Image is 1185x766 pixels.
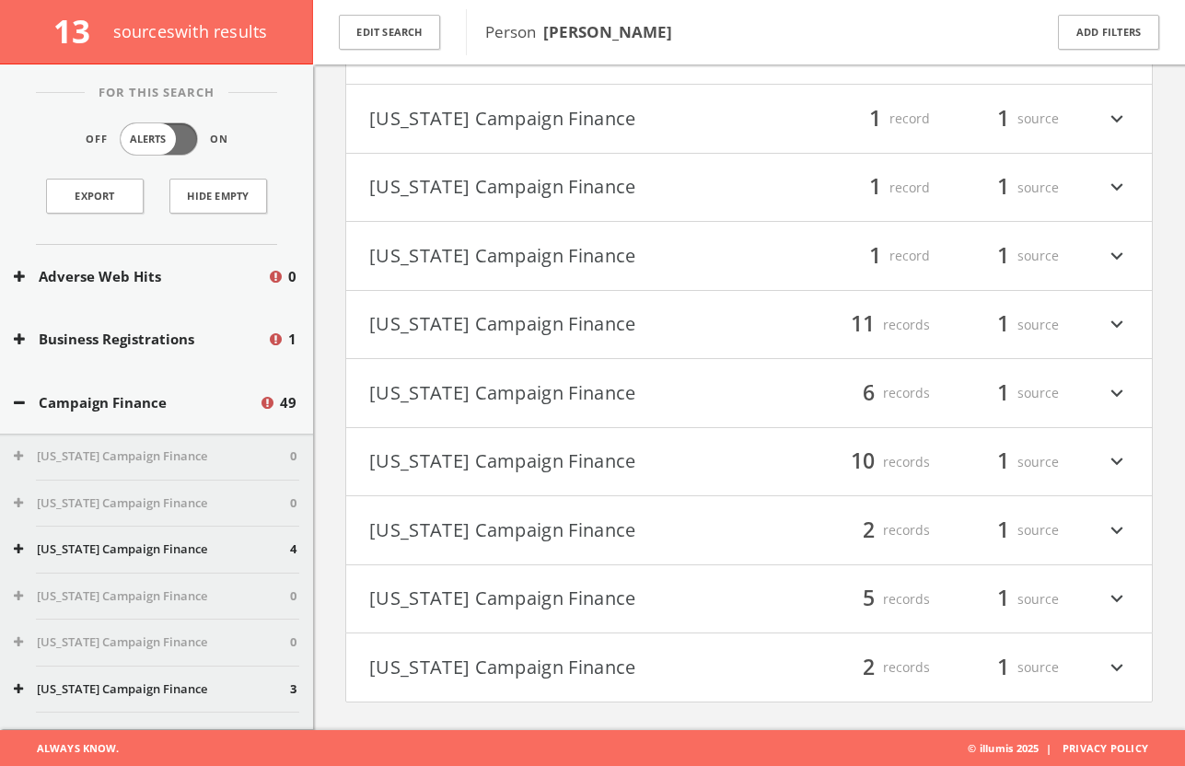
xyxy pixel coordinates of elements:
[369,240,749,272] button: [US_STATE] Campaign Finance
[854,651,883,683] span: 2
[14,587,290,606] button: [US_STATE] Campaign Finance
[861,171,889,203] span: 1
[948,652,1059,683] div: source
[14,726,290,745] button: [US_STATE] State Campaign Contributions
[485,21,672,42] span: Person
[1105,172,1129,203] i: expand_more
[369,447,749,478] button: [US_STATE] Campaign Finance
[369,103,749,134] button: [US_STATE] Campaign Finance
[989,377,1017,409] span: 1
[819,377,930,409] div: records
[989,239,1017,272] span: 1
[989,102,1017,134] span: 1
[989,583,1017,615] span: 1
[288,329,296,350] span: 1
[14,540,290,559] button: [US_STATE] Campaign Finance
[210,132,228,147] span: On
[1105,377,1129,409] i: expand_more
[14,447,290,466] button: [US_STATE] Campaign Finance
[14,633,290,652] button: [US_STATE] Campaign Finance
[290,680,296,699] span: 3
[1105,309,1129,341] i: expand_more
[948,309,1059,341] div: source
[948,447,1059,478] div: source
[854,377,883,409] span: 6
[819,103,930,134] div: record
[854,583,883,615] span: 5
[989,171,1017,203] span: 1
[819,309,930,341] div: records
[14,266,267,287] button: Adverse Web Hits
[1039,741,1059,755] span: |
[1063,741,1148,755] a: Privacy Policy
[339,15,440,51] button: Edit Search
[1105,515,1129,546] i: expand_more
[948,240,1059,272] div: source
[819,447,930,478] div: records
[14,329,267,350] button: Business Registrations
[948,172,1059,203] div: source
[280,392,296,413] span: 49
[819,515,930,546] div: records
[819,172,930,203] div: record
[169,179,267,214] button: Hide Empty
[543,21,672,42] b: [PERSON_NAME]
[989,308,1017,341] span: 1
[854,514,883,546] span: 2
[14,392,259,413] button: Campaign Finance
[989,651,1017,683] span: 1
[290,726,296,745] span: 0
[861,102,889,134] span: 1
[948,584,1059,615] div: source
[1105,584,1129,615] i: expand_more
[989,514,1017,546] span: 1
[369,377,749,409] button: [US_STATE] Campaign Finance
[290,587,296,606] span: 0
[1105,652,1129,683] i: expand_more
[1105,447,1129,478] i: expand_more
[369,652,749,683] button: [US_STATE] Campaign Finance
[1105,103,1129,134] i: expand_more
[369,172,749,203] button: [US_STATE] Campaign Finance
[86,132,108,147] span: Off
[369,584,749,615] button: [US_STATE] Campaign Finance
[288,266,296,287] span: 0
[290,447,296,466] span: 0
[1058,15,1159,51] button: Add Filters
[290,633,296,652] span: 0
[369,515,749,546] button: [US_STATE] Campaign Finance
[290,494,296,513] span: 0
[369,309,749,341] button: [US_STATE] Campaign Finance
[14,494,290,513] button: [US_STATE] Campaign Finance
[989,446,1017,478] span: 1
[85,84,228,102] span: For This Search
[113,20,268,42] span: source s with results
[842,446,883,478] span: 10
[948,103,1059,134] div: source
[842,308,883,341] span: 11
[14,680,290,699] button: [US_STATE] Campaign Finance
[819,584,930,615] div: records
[46,179,144,214] a: Export
[948,515,1059,546] div: source
[819,652,930,683] div: records
[1105,240,1129,272] i: expand_more
[53,9,106,52] span: 13
[290,540,296,559] span: 4
[819,240,930,272] div: record
[948,377,1059,409] div: source
[861,239,889,272] span: 1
